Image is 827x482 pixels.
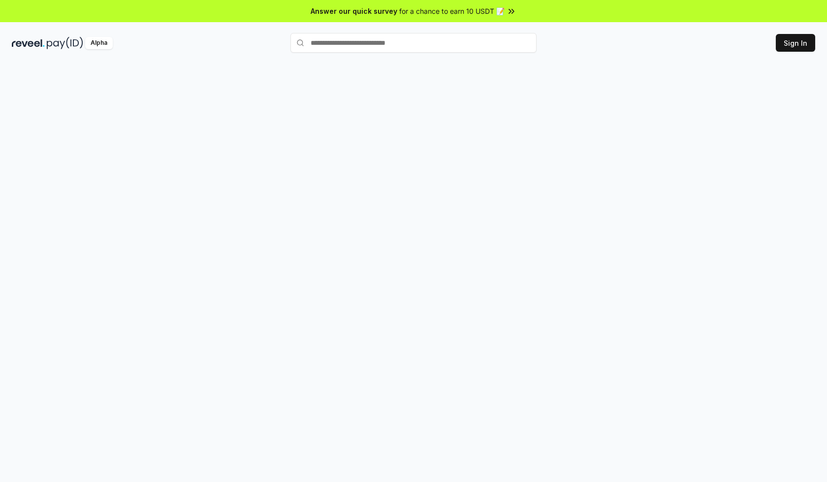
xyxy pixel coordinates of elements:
[47,37,83,49] img: pay_id
[12,37,45,49] img: reveel_dark
[399,6,505,16] span: for a chance to earn 10 USDT 📝
[776,34,815,52] button: Sign In
[311,6,397,16] span: Answer our quick survey
[85,37,113,49] div: Alpha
